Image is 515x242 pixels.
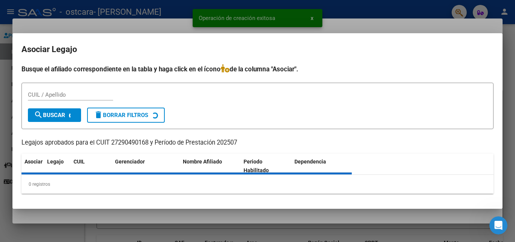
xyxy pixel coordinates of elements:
datatable-header-cell: Asociar [21,154,44,179]
span: Periodo Habilitado [244,159,269,173]
span: Buscar [34,112,65,119]
iframe: Intercom live chat [489,216,507,234]
datatable-header-cell: Periodo Habilitado [241,154,291,179]
datatable-header-cell: Dependencia [291,154,352,179]
datatable-header-cell: Legajo [44,154,71,179]
button: Borrar Filtros [87,108,165,123]
div: 0 registros [21,175,494,194]
span: CUIL [74,159,85,165]
h4: Busque el afiliado correspondiente en la tabla y haga click en el ícono de la columna "Asociar". [21,64,494,74]
datatable-header-cell: Nombre Afiliado [180,154,241,179]
span: Nombre Afiliado [183,159,222,165]
mat-icon: search [34,110,43,119]
span: Legajo [47,159,64,165]
span: Asociar [25,159,43,165]
mat-icon: delete [94,110,103,119]
h2: Asociar Legajo [21,42,494,57]
datatable-header-cell: CUIL [71,154,112,179]
span: Dependencia [294,159,326,165]
p: Legajos aprobados para el CUIT 27290490168 y Período de Prestación 202507 [21,138,494,148]
datatable-header-cell: Gerenciador [112,154,180,179]
span: Borrar Filtros [94,112,148,119]
button: Buscar [28,108,81,122]
span: Gerenciador [115,159,145,165]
